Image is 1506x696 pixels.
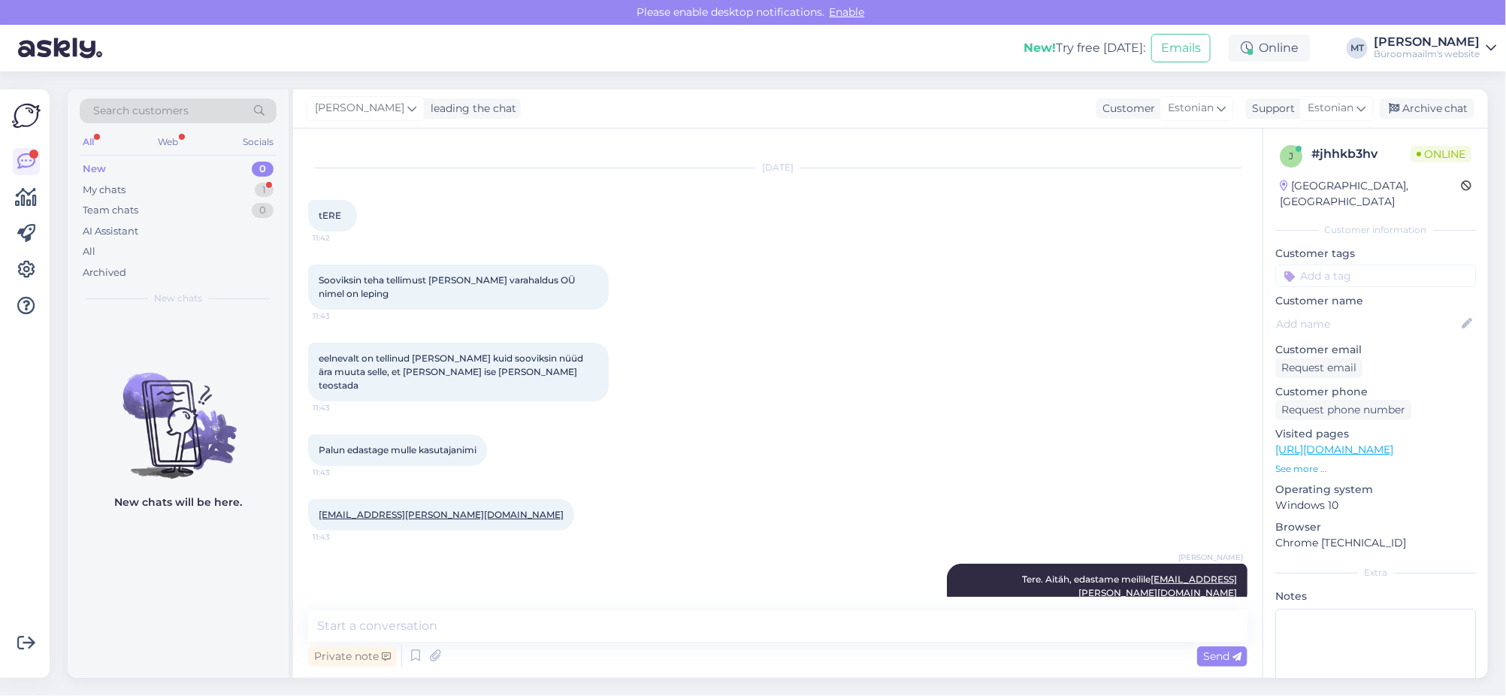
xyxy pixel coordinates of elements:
[1078,573,1237,598] a: [EMAIL_ADDRESS][PERSON_NAME][DOMAIN_NAME]
[825,5,869,19] span: Enable
[255,183,274,198] div: 1
[1151,34,1211,62] button: Emails
[1275,498,1476,513] p: Windows 10
[1168,100,1214,117] span: Estonian
[1275,265,1476,287] input: Add a tag
[1275,426,1476,442] p: Visited pages
[1275,384,1476,400] p: Customer phone
[425,101,516,117] div: leading the chat
[1311,145,1411,163] div: # jhhkb3hv
[1203,649,1241,663] span: Send
[68,346,289,481] img: No chats
[319,210,341,221] span: tERE
[319,353,585,391] span: eelnevalt on tellinud [PERSON_NAME] kuid sooviksin nüüd ära muuta selle, et [PERSON_NAME] ise [PE...
[83,203,138,218] div: Team chats
[1276,316,1459,332] input: Add name
[308,161,1247,174] div: [DATE]
[1229,35,1311,62] div: Online
[1275,223,1476,237] div: Customer information
[313,467,369,478] span: 11:43
[1289,150,1293,162] span: j
[313,310,369,322] span: 11:43
[114,495,242,510] p: New chats will be here.
[252,203,274,218] div: 0
[1374,48,1480,60] div: Büroomaailm's website
[1024,39,1145,57] div: Try free [DATE]:
[1280,178,1461,210] div: [GEOGRAPHIC_DATA], [GEOGRAPHIC_DATA]
[1275,535,1476,551] p: Chrome [TECHNICAL_ID]
[319,509,564,520] a: [EMAIL_ADDRESS][PERSON_NAME][DOMAIN_NAME]
[1275,293,1476,309] p: Customer name
[83,183,125,198] div: My chats
[1347,38,1368,59] div: MT
[313,402,369,413] span: 11:43
[1374,36,1497,60] a: [PERSON_NAME]Büroomaailm's website
[319,444,476,455] span: Palun edastage mulle kasutajanimi
[12,101,41,130] img: Askly Logo
[1308,100,1353,117] span: Estonian
[83,265,126,280] div: Archived
[1178,552,1243,563] span: [PERSON_NAME]
[1246,101,1295,117] div: Support
[1096,101,1155,117] div: Customer
[1275,443,1393,456] a: [URL][DOMAIN_NAME]
[1275,519,1476,535] p: Browser
[1374,36,1480,48] div: [PERSON_NAME]
[315,100,404,117] span: [PERSON_NAME]
[1275,462,1476,476] p: See more ...
[83,162,106,177] div: New
[80,132,97,152] div: All
[1275,246,1476,262] p: Customer tags
[1275,400,1411,420] div: Request phone number
[1275,589,1476,604] p: Notes
[1022,573,1237,598] span: Tere. Aitäh, edastame meilile
[1411,146,1471,162] span: Online
[1275,342,1476,358] p: Customer email
[83,224,138,239] div: AI Assistant
[93,103,189,119] span: Search customers
[83,244,95,259] div: All
[313,531,369,543] span: 11:43
[1024,41,1056,55] b: New!
[240,132,277,152] div: Socials
[154,292,202,305] span: New chats
[156,132,182,152] div: Web
[319,274,577,299] span: Sooviksin teha tellimust [PERSON_NAME] varahaldus OÜ nimel on leping
[1275,358,1362,378] div: Request email
[308,646,397,667] div: Private note
[313,232,369,244] span: 11:42
[252,162,274,177] div: 0
[1275,482,1476,498] p: Operating system
[1275,566,1476,579] div: Extra
[1380,98,1474,119] div: Archive chat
